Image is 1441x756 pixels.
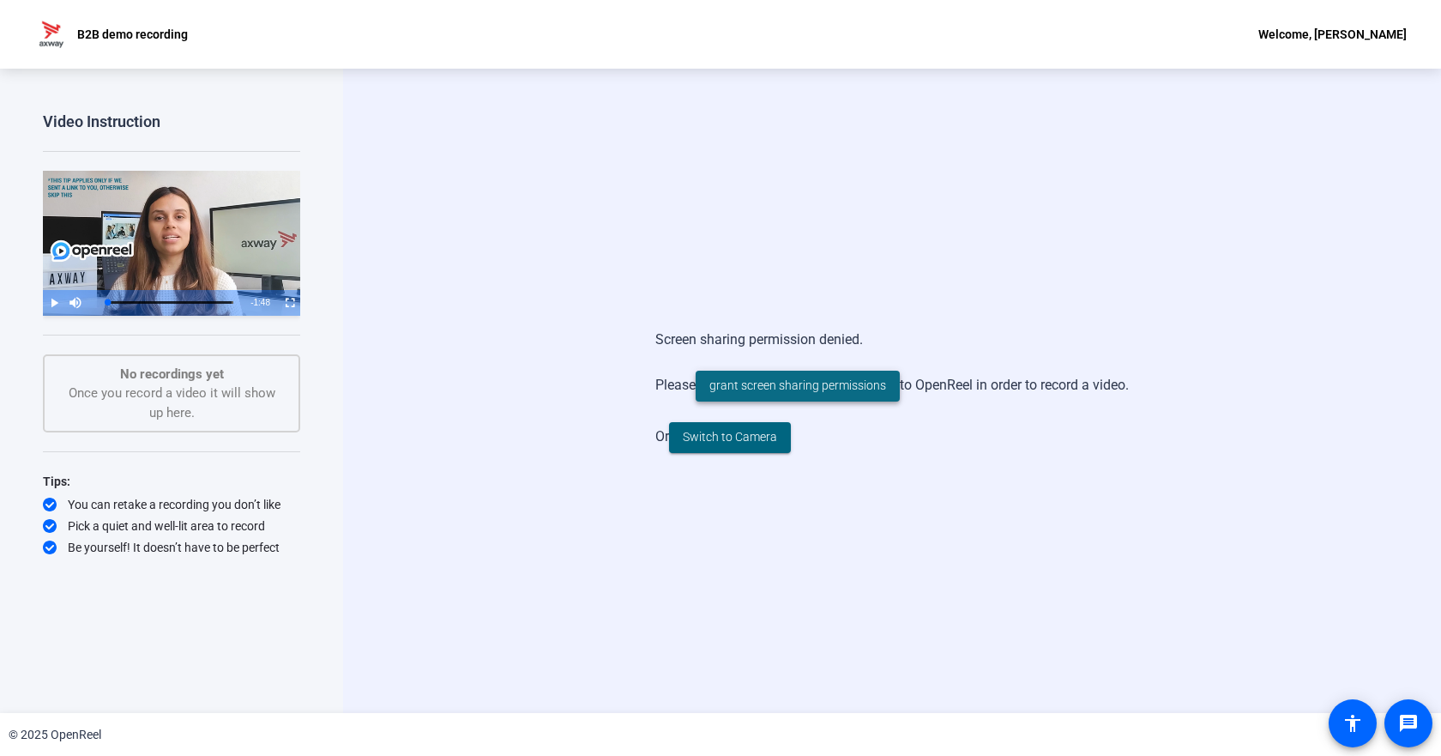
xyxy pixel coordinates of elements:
[43,171,300,316] div: Video Player
[1398,713,1419,734] mat-icon: message
[43,290,64,316] button: Play
[250,298,253,307] span: -
[9,726,101,744] div: © 2025 OpenReel
[43,539,300,556] div: Be yourself! It doesn’t have to be perfect
[254,298,270,307] span: 1:48
[107,301,233,304] div: Progress Bar
[1342,713,1363,734] mat-icon: accessibility
[34,17,69,51] img: OpenReel logo
[669,422,791,453] button: Switch to Camera
[64,290,86,316] button: Mute
[709,377,886,395] span: grant screen sharing permissions
[683,428,777,446] span: Switch to Camera
[62,365,281,423] div: Once you record a video it will show up here.
[43,517,300,535] div: Pick a quiet and well-lit area to record
[279,290,300,316] button: Fullscreen
[77,24,188,45] p: B2B demo recording
[696,371,900,402] button: grant screen sharing permissions
[43,471,300,492] div: Tips:
[655,312,1129,470] div: Screen sharing permission denied. Please to OpenReel in order to record a video. Or
[1258,24,1407,45] div: Welcome, [PERSON_NAME]
[43,112,300,132] div: Video Instruction
[62,365,281,384] p: No recordings yet
[43,496,300,513] div: You can retake a recording you don’t like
